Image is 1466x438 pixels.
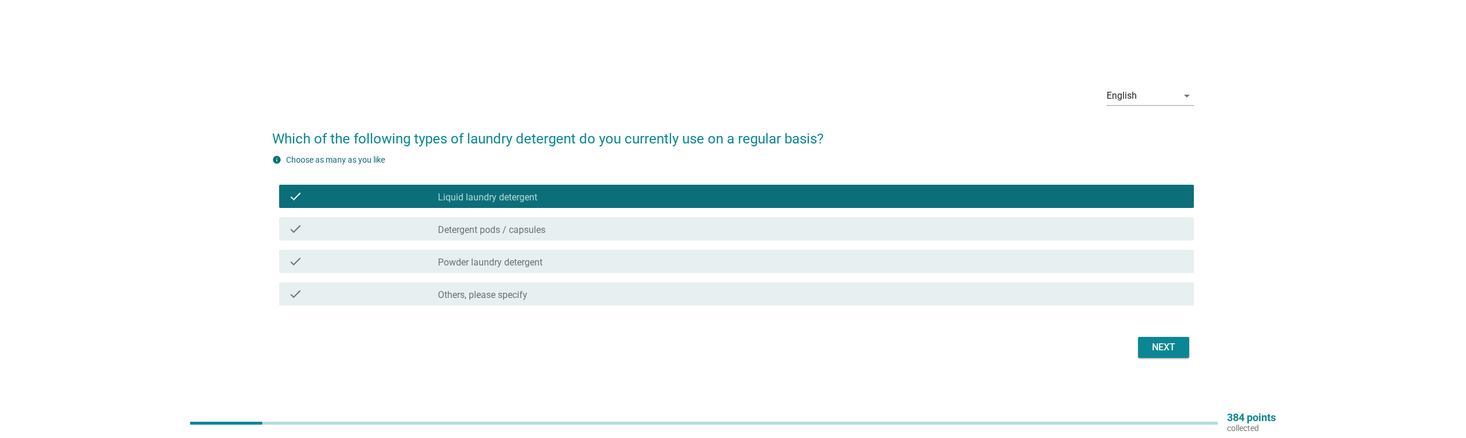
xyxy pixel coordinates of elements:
[438,289,527,301] label: Others, please specify
[288,189,302,203] i: check
[288,254,302,268] i: check
[1227,423,1276,433] p: collected
[1147,340,1180,354] div: Next
[438,257,543,268] label: Powder laundry detergent
[288,287,302,301] i: check
[288,222,302,236] i: check
[1138,337,1189,358] button: Next
[1107,91,1137,101] div: English
[272,117,1194,149] h2: Which of the following types of laundry detergent do you currently use on a regular basis?
[438,192,537,203] label: Liquid laundry detergent
[286,155,385,164] label: Choose as many as you like
[1227,412,1276,423] p: 384 points
[272,155,281,164] i: info
[1180,89,1194,103] i: arrow_drop_down
[438,224,545,236] label: Detergent pods / capsules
